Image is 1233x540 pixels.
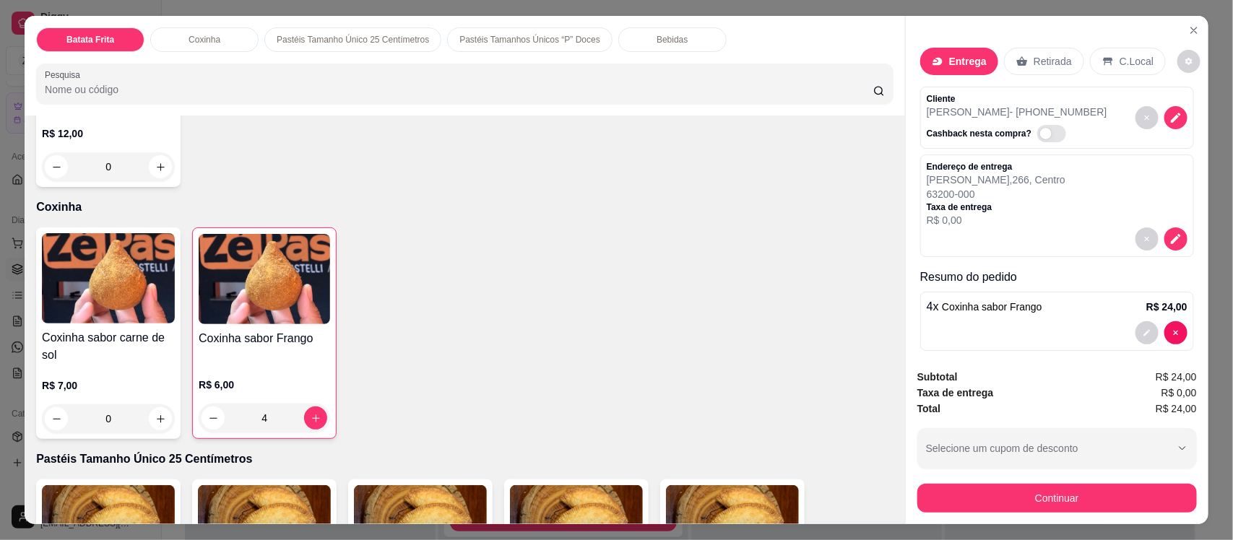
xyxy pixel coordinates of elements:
p: [PERSON_NAME] - [PHONE_NUMBER] [927,105,1107,119]
button: decrease-product-quantity [1164,106,1187,129]
p: Pastéis Tamanho Único 25 Centímetros [277,34,429,45]
p: Coxinha [36,199,894,216]
p: C.Local [1120,54,1154,69]
p: Resumo do pedido [920,269,1194,286]
input: Pesquisa [45,82,873,97]
h4: Coxinha sabor carne de sol [42,329,175,364]
p: R$ 24,00 [1146,300,1187,314]
p: Pastéis Tamanho Único 25 Centímetros [36,450,894,468]
p: Batata Frita [66,34,114,45]
p: Taxa de entrega [927,201,1065,213]
p: Coxinha [189,34,220,45]
strong: Subtotal [917,371,958,383]
button: decrease-product-quantity [45,407,68,430]
h4: Coxinha sabor Frango [199,330,330,347]
strong: Taxa de entrega [917,387,994,399]
span: Coxinha sabor Frango [942,301,1042,313]
button: decrease-product-quantity [1135,321,1159,344]
img: product-image [42,233,175,323]
p: 63200-000 [927,187,1065,201]
span: R$ 24,00 [1156,401,1197,417]
p: Endereço de entrega [927,161,1065,173]
p: Pastéis Tamanhos Únicos “P” Doces [459,34,600,45]
label: Automatic updates [1037,125,1072,142]
button: Close [1182,19,1206,42]
span: R$ 24,00 [1156,369,1197,385]
button: increase-product-quantity [149,407,172,430]
button: decrease-product-quantity [1164,227,1187,251]
p: R$ 7,00 [42,378,175,393]
p: Entrega [949,54,987,69]
button: decrease-product-quantity [202,406,225,430]
strong: Total [917,403,940,414]
p: Cashback nesta compra? [927,128,1031,139]
span: R$ 0,00 [1161,385,1197,401]
p: 4 x [927,298,1042,315]
button: Selecione um cupom de desconto [917,428,1197,469]
p: Cliente [927,93,1107,105]
button: decrease-product-quantity [1135,106,1159,129]
p: R$ 6,00 [199,378,330,392]
button: Continuar [917,484,1197,513]
p: Bebidas [657,34,688,45]
label: Pesquisa [45,69,85,81]
p: R$ 0,00 [927,213,1065,227]
p: Retirada [1034,54,1072,69]
button: decrease-product-quantity [1177,50,1200,73]
button: decrease-product-quantity [1164,321,1187,344]
button: decrease-product-quantity [1135,227,1159,251]
button: increase-product-quantity [304,406,327,430]
img: product-image [199,234,330,324]
p: [PERSON_NAME] , 266 , Centro [927,173,1065,187]
p: R$ 12,00 [42,126,175,141]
